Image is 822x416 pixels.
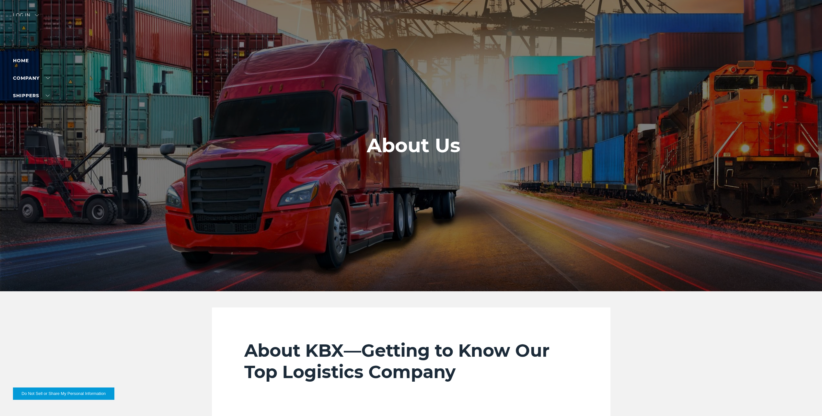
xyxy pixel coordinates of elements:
[244,340,578,383] h2: About KBX—Getting to Know Our Top Logistics Company
[13,93,50,98] a: SHIPPERS
[35,14,39,16] img: arrow
[13,387,114,400] button: Do Not Sell or Share My Personal Information
[387,13,435,41] img: kbx logo
[367,134,460,156] h1: About Us
[13,75,50,81] a: Company
[13,13,39,22] div: Log in
[13,58,29,64] a: Home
